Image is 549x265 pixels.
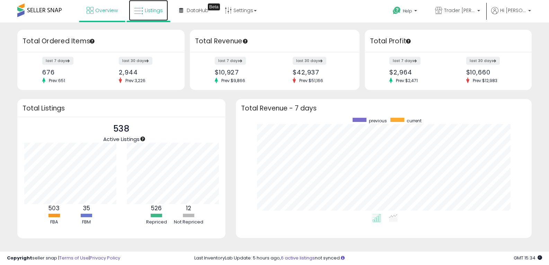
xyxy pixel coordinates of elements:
span: Help [403,8,412,14]
div: 676 [42,69,96,76]
div: Tooltip anchor [405,38,411,44]
a: Help [387,1,424,23]
label: last 30 days [119,57,152,65]
div: 2,944 [119,69,172,76]
p: 538 [103,122,140,135]
h3: Total Ordered Items [23,36,179,46]
div: FBA [38,219,70,226]
a: Hi [PERSON_NAME] [491,7,531,23]
div: Last InventoryLab Update: 5 hours ago, not synced. [194,255,542,262]
i: Get Help [392,6,401,15]
div: Tooltip anchor [208,3,220,10]
h3: Total Revenue [195,36,354,46]
h3: Total Profit [370,36,527,46]
a: Privacy Policy [90,255,120,261]
a: Terms of Use [59,255,89,261]
div: Not Repriced [173,219,204,226]
div: $10,927 [215,69,269,76]
span: previous [369,118,387,124]
span: Hi [PERSON_NAME] [500,7,526,14]
strong: Copyright [7,255,32,261]
b: 503 [48,204,60,212]
h3: Total Revenue - 7 days [241,106,526,111]
b: 12 [186,204,191,212]
div: Repriced [141,219,172,226]
span: current [407,118,422,124]
span: Prev: $2,471 [392,78,421,83]
div: Tooltip anchor [140,136,146,142]
div: FBM [71,219,102,226]
a: 6 active listings [281,255,315,261]
span: Trader [PERSON_NAME] [444,7,475,14]
span: Overview [95,7,118,14]
span: DataHub [187,7,209,14]
span: Prev: $12,983 [469,78,501,83]
span: Prev: $9,866 [218,78,249,83]
span: Active Listings [103,135,140,143]
label: last 7 days [215,57,246,65]
i: Click here to read more about un-synced listings. [341,256,345,260]
label: last 30 days [293,57,326,65]
span: 2025-09-8 15:34 GMT [514,255,542,261]
div: Tooltip anchor [242,38,248,44]
span: Prev: 3,226 [122,78,149,83]
span: Prev: 651 [45,78,69,83]
div: $10,660 [466,69,520,76]
b: 35 [83,204,90,212]
div: seller snap | | [7,255,120,262]
label: last 30 days [466,57,500,65]
span: Prev: $51,166 [296,78,327,83]
div: Tooltip anchor [89,38,95,44]
div: $2,964 [389,69,443,76]
label: last 7 days [389,57,420,65]
div: $42,937 [293,69,347,76]
b: 526 [151,204,162,212]
h3: Total Listings [23,106,220,111]
label: last 7 days [42,57,73,65]
span: Listings [145,7,163,14]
